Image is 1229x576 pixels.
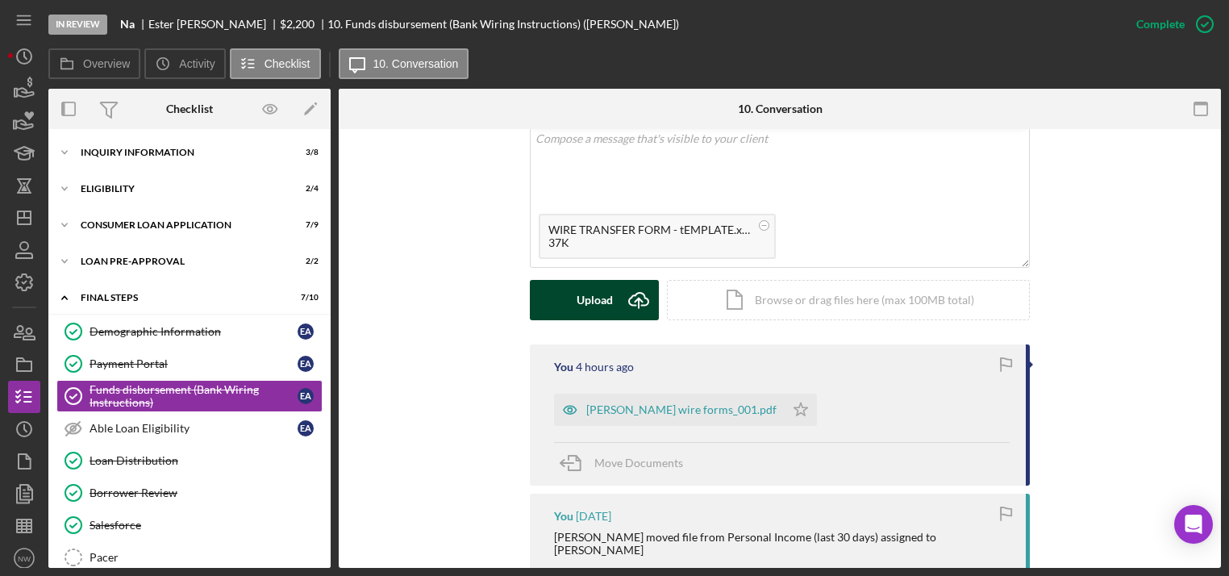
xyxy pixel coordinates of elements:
[18,554,31,563] text: NW
[373,57,459,70] label: 10. Conversation
[298,323,314,340] div: E A
[56,509,323,541] a: Salesforce
[298,388,314,404] div: E A
[56,380,323,412] a: Funds disbursement (Bank Wiring Instructions)EA
[81,148,278,157] div: Inquiry Information
[8,542,40,574] button: NW
[144,48,225,79] button: Activity
[594,456,683,470] span: Move Documents
[339,48,469,79] button: 10. Conversation
[230,48,321,79] button: Checklist
[166,102,213,115] div: Checklist
[290,257,319,266] div: 2 / 2
[548,236,750,249] div: 37K
[280,17,315,31] span: $2,200
[577,280,613,320] div: Upload
[554,510,573,523] div: You
[576,361,634,374] time: 2025-09-29 17:16
[548,223,750,236] div: WIRE TRANSFER FORM - tEMPLATE.xlsx.pdf
[298,420,314,436] div: E A
[290,293,319,303] div: 7 / 10
[81,293,278,303] div: FINAL STEPS
[179,57,215,70] label: Activity
[56,445,323,477] a: Loan Distribution
[81,184,278,194] div: Eligibility
[290,220,319,230] div: 7 / 9
[327,18,679,31] div: 10. Funds disbursement (Bank Wiring Instructions) ([PERSON_NAME])
[56,477,323,509] a: Borrower Review
[1174,505,1213,544] div: Open Intercom Messenger
[90,325,298,338] div: Demographic Information
[90,357,298,370] div: Payment Portal
[120,18,135,31] b: Na
[576,510,611,523] time: 2025-09-24 04:02
[554,443,699,483] button: Move Documents
[1136,8,1185,40] div: Complete
[298,356,314,372] div: E A
[90,454,322,467] div: Loan Distribution
[1120,8,1221,40] button: Complete
[48,15,107,35] div: In Review
[56,412,323,445] a: Able Loan EligibilityEA
[56,315,323,348] a: Demographic InformationEA
[290,184,319,194] div: 2 / 4
[81,220,278,230] div: Consumer Loan Application
[738,102,823,115] div: 10. Conversation
[56,541,323,574] a: Pacer
[90,519,322,532] div: Salesforce
[586,403,777,416] div: [PERSON_NAME] wire forms_001.pdf
[554,531,1010,557] div: [PERSON_NAME] moved file from Personal Income (last 30 days) assigned to [PERSON_NAME]
[90,486,322,499] div: Borrower Review
[265,57,310,70] label: Checklist
[48,48,140,79] button: Overview
[554,361,573,374] div: You
[90,383,298,409] div: Funds disbursement (Bank Wiring Instructions)
[83,57,130,70] label: Overview
[148,18,280,31] div: Ester [PERSON_NAME]
[90,551,322,564] div: Pacer
[56,348,323,380] a: Payment PortalEA
[530,280,659,320] button: Upload
[81,257,278,266] div: Loan Pre-Approval
[290,148,319,157] div: 3 / 8
[554,394,817,426] button: [PERSON_NAME] wire forms_001.pdf
[90,422,298,435] div: Able Loan Eligibility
